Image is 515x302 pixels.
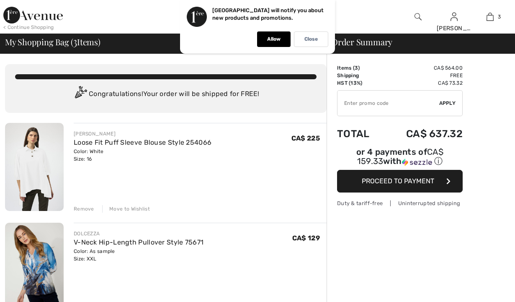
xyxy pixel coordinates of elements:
td: Total [337,120,383,148]
img: My Bag [487,12,494,22]
a: 3 [473,12,508,22]
div: [PERSON_NAME] [74,130,211,138]
a: V-Neck Hip-Length Pullover Style 75671 [74,238,203,246]
td: CA$ 637.32 [383,120,463,148]
img: Sezzle [402,159,432,166]
td: HST (13%) [337,79,383,87]
span: 3 [355,65,358,71]
p: Close [304,36,318,42]
button: Proceed to Payment [337,170,463,193]
img: search the website [415,12,422,22]
img: Congratulation2.svg [72,86,89,103]
div: < Continue Shopping [3,23,54,31]
div: or 4 payments of with [337,148,463,167]
td: Free [383,72,463,79]
img: My Info [451,12,458,22]
span: My Shopping Bag ( Items) [5,38,100,46]
a: Loose Fit Puff Sleeve Blouse Style 254066 [74,138,211,146]
p: [GEOGRAPHIC_DATA] will notify you about new products and promotions. [212,7,324,21]
div: Move to Wishlist [102,205,150,213]
img: Loose Fit Puff Sleeve Blouse Style 254066 [5,123,64,211]
div: DOLCEZZA [74,230,203,237]
span: 3 [73,36,77,47]
div: [PERSON_NAME] [437,24,472,33]
div: Color: White Size: 16 [74,148,211,163]
div: Order Summary [322,38,510,46]
div: Duty & tariff-free | Uninterrupted shipping [337,199,463,207]
td: Items ( ) [337,64,383,72]
span: Proceed to Payment [362,177,434,185]
td: Shipping [337,72,383,79]
img: 1ère Avenue [3,7,63,23]
div: Congratulations! Your order will be shipped for FREE! [15,86,317,103]
div: Remove [74,205,94,213]
td: CA$ 73.32 [383,79,463,87]
span: Apply [439,99,456,107]
div: Color: As sample Size: XXL [74,247,203,263]
input: Promo code [337,91,439,116]
div: or 4 payments ofCA$ 159.33withSezzle Click to learn more about Sezzle [337,148,463,170]
a: Sign In [451,13,458,21]
span: CA$ 159.33 [357,147,443,166]
p: Allow [267,36,281,42]
span: CA$ 225 [291,134,320,142]
span: CA$ 129 [292,234,320,242]
span: 3 [498,13,501,21]
td: CA$ 564.00 [383,64,463,72]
